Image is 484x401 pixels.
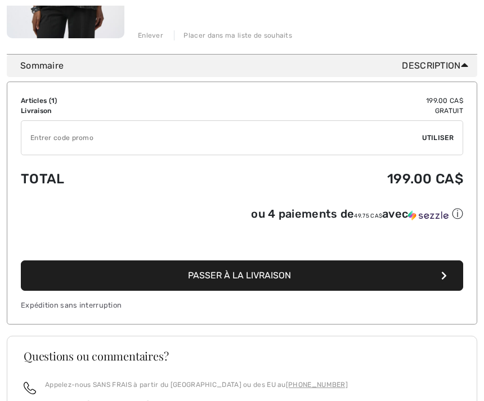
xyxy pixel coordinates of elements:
[21,226,463,256] iframe: PayPal-paypal
[21,96,182,106] td: Articles ( )
[138,30,163,40] div: Enlever
[182,106,463,116] td: Gratuit
[402,59,473,73] span: Description
[21,160,182,198] td: Total
[21,121,422,155] input: Code promo
[188,270,291,281] span: Passer à la livraison
[21,106,182,116] td: Livraison
[251,206,463,222] div: ou 4 paiements de avec
[182,96,463,106] td: 199.00 CA$
[21,260,463,291] button: Passer à la livraison
[20,59,473,73] div: Sommaire
[174,30,292,40] div: Placer dans ma liste de souhaits
[354,213,382,219] span: 49.75 CA$
[51,97,55,105] span: 1
[21,206,463,226] div: ou 4 paiements de49.75 CA$avecSezzle Cliquez pour en savoir plus sur Sezzle
[45,380,348,390] p: Appelez-nous SANS FRAIS à partir du [GEOGRAPHIC_DATA] ou des EU au
[408,210,449,220] img: Sezzle
[24,350,460,362] h3: Questions ou commentaires?
[24,382,36,394] img: call
[286,381,348,389] a: [PHONE_NUMBER]
[422,133,454,143] span: Utiliser
[182,160,463,198] td: 199.00 CA$
[21,300,463,310] div: Expédition sans interruption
